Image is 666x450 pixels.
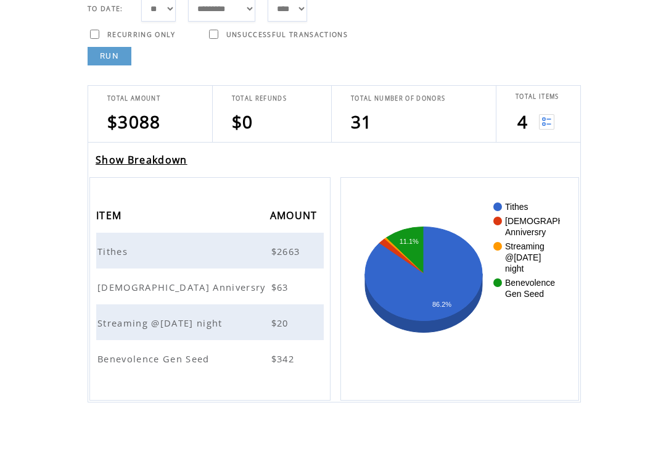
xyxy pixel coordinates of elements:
span: TOTAL REFUNDS [232,94,287,102]
span: [DEMOGRAPHIC_DATA] Anniversry [97,281,269,293]
span: TOTAL AMOUNT [107,94,160,102]
span: TOTAL NUMBER OF DONORS [351,94,445,102]
span: $2663 [271,245,303,257]
span: Benevolence Gen Seed [97,352,213,365]
span: $3088 [107,110,161,133]
span: RECURRING ONLY [107,30,176,39]
text: Tithes [505,202,528,212]
span: TO DATE: [88,4,123,13]
svg: A chart. [360,196,560,381]
text: 86.2% [432,301,451,308]
text: night [505,264,524,273]
span: Tithes [97,245,131,257]
text: @[DATE] [505,252,541,262]
span: TOTAL ITEMS [516,93,559,101]
a: AMOUNT [270,211,321,219]
text: Benevolence [505,278,555,288]
text: Streaming [505,241,545,251]
text: 11.1% [400,238,419,245]
text: Anniversry [505,227,546,237]
span: AMOUNT [270,206,321,228]
span: ITEM [96,206,125,228]
img: View list [539,114,554,130]
span: 31 [351,110,372,133]
span: $20 [271,317,292,329]
span: UNSUCCESSFUL TRANSACTIONS [226,30,348,39]
span: $63 [271,281,292,293]
a: [DEMOGRAPHIC_DATA] Anniversry [97,280,269,291]
span: 4 [517,110,528,133]
a: RUN [88,47,131,65]
text: Gen Seed [505,289,544,299]
span: Streaming @[DATE] night [97,317,226,329]
a: Show Breakdown [96,153,187,167]
a: Tithes [97,244,131,256]
text: [DEMOGRAPHIC_DATA] [505,216,602,226]
span: $342 [271,352,297,365]
a: Streaming @[DATE] night [97,316,226,327]
span: $0 [232,110,253,133]
a: Benevolence Gen Seed [97,352,213,363]
a: ITEM [96,211,125,219]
